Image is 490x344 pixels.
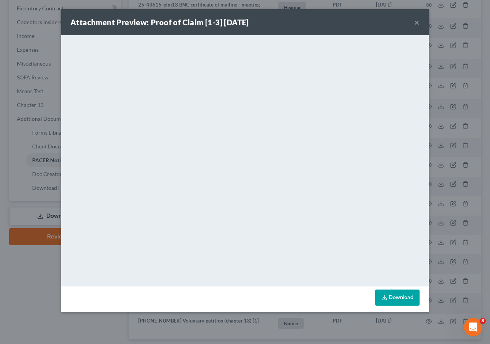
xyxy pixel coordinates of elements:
span: 8 [480,318,486,324]
strong: Attachment Preview: Proof of Claim [1-3] [DATE] [70,18,249,27]
iframe: Intercom live chat [464,318,482,336]
a: Download [375,290,420,306]
button: × [414,18,420,27]
iframe: <object ng-attr-data='[URL][DOMAIN_NAME]' type='application/pdf' width='100%' height='650px'></ob... [61,35,429,285]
